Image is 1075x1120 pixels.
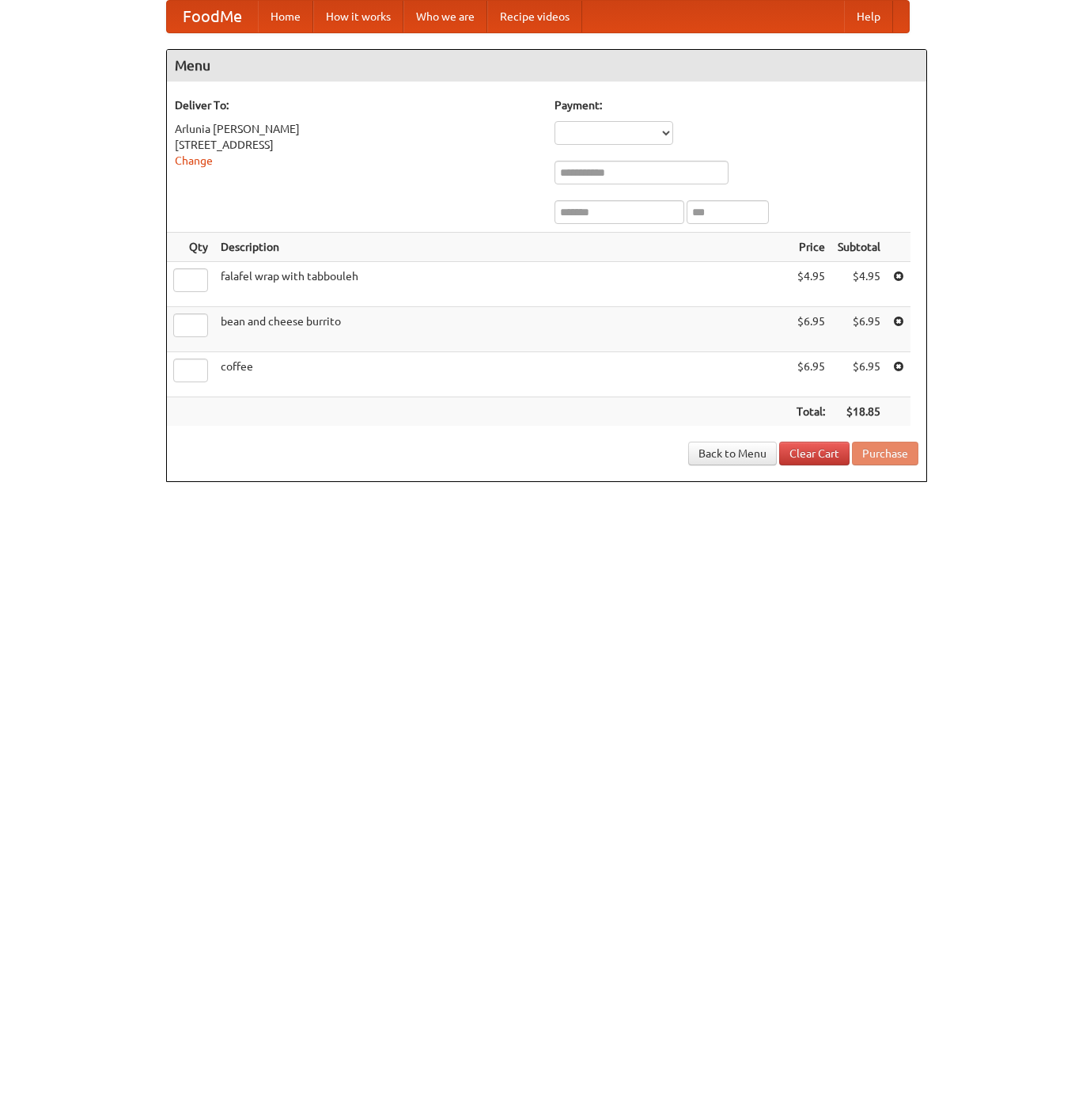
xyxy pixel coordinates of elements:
[167,1,258,32] a: FoodMe
[214,307,790,352] td: bean and cheese burrito
[175,137,539,153] div: [STREET_ADDRESS]
[831,307,887,352] td: $6.95
[258,1,313,32] a: Home
[175,121,539,137] div: Arlunia [PERSON_NAME]
[487,1,582,32] a: Recipe videos
[214,352,790,397] td: coffee
[831,262,887,307] td: $4.95
[167,50,926,82] h4: Menu
[214,233,790,262] th: Description
[790,262,831,307] td: $4.95
[790,397,831,427] th: Total:
[790,233,831,262] th: Price
[555,97,918,113] h5: Payment:
[175,97,539,113] h5: Deliver To:
[175,154,213,167] a: Change
[844,1,893,32] a: Help
[852,442,918,465] button: Purchase
[831,397,887,427] th: $18.85
[790,307,831,352] td: $6.95
[688,442,777,465] a: Back to Menu
[214,262,790,307] td: falafel wrap with tabbouleh
[790,352,831,397] td: $6.95
[403,1,487,32] a: Who we are
[831,233,887,262] th: Subtotal
[313,1,403,32] a: How it works
[167,233,214,262] th: Qty
[831,352,887,397] td: $6.95
[779,442,850,465] a: Clear Cart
